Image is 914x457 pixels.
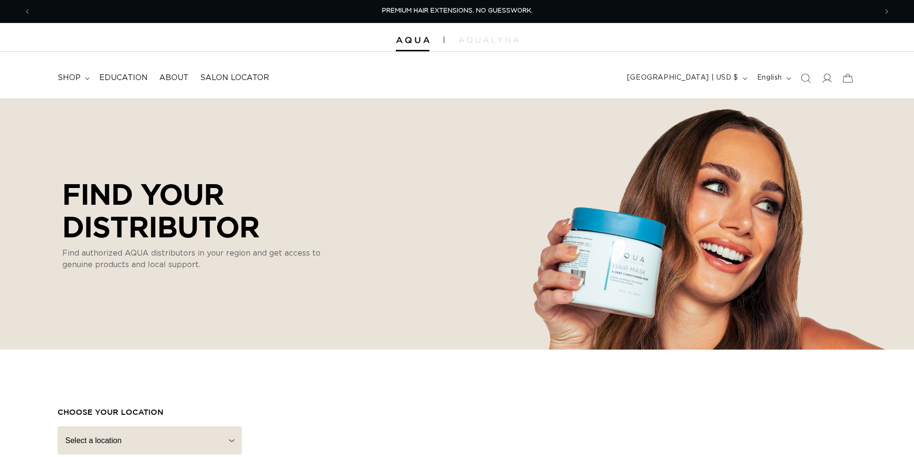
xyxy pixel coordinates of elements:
span: About [159,73,189,83]
summary: Search [795,68,816,89]
span: English [757,73,782,83]
p: FIND YOUR DISTRIBUTOR [62,177,326,243]
button: [GEOGRAPHIC_DATA] | USD $ [621,69,751,87]
p: Find authorized AQUA distributors in your region and get access to genuine products and local sup... [62,247,326,270]
span: Salon Locator [200,73,269,83]
button: Previous announcement [17,2,38,21]
a: Education [94,67,154,89]
a: Salon Locator [194,67,275,89]
span: Education [99,73,148,83]
h3: choose your location [58,407,856,417]
img: Aqua Hair Extensions [396,37,429,44]
button: English [751,69,795,87]
summary: shop [52,67,94,89]
button: Next announcement [876,2,897,21]
span: [GEOGRAPHIC_DATA] | USD $ [627,73,738,83]
span: shop [58,73,81,83]
img: aqualyna.com [459,37,519,43]
a: About [154,67,194,89]
span: PREMIUM HAIR EXTENSIONS. NO GUESSWORK. [382,8,533,14]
